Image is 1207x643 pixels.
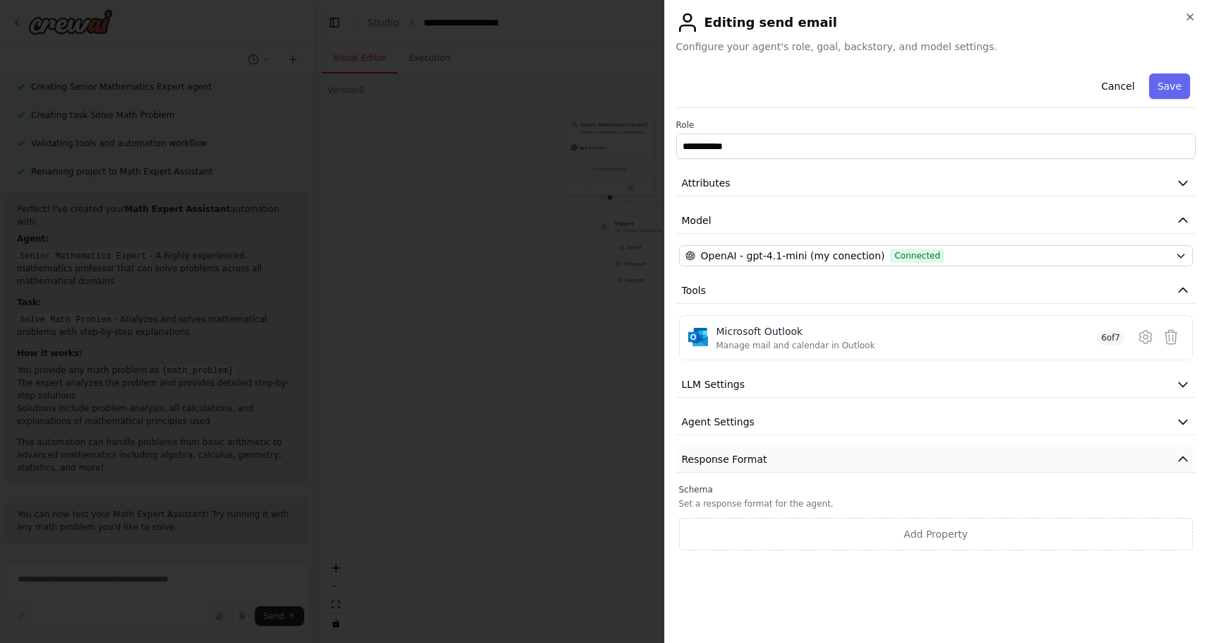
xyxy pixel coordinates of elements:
[676,208,1196,234] button: Model
[890,249,944,263] span: Connected
[676,40,1196,54] span: Configure your agent's role, goal, backstory, and model settings.
[679,498,1194,509] p: Set a response format for the agent.
[1097,331,1124,345] span: 6 of 7
[1133,324,1158,350] button: Configure tool
[1093,73,1143,99] button: Cancel
[716,340,875,351] div: Manage mail and calendar in Outlook
[676,372,1196,398] button: LLM Settings
[1149,73,1190,99] button: Save
[676,278,1196,304] button: Tools
[682,213,711,228] span: Model
[701,249,885,263] span: OpenAI - gpt-4.1-mini (my conection)
[716,324,875,338] div: Microsoft Outlook
[682,283,707,297] span: Tools
[679,518,1194,550] button: Add Property
[688,327,708,347] img: Microsoft Outlook
[682,452,767,466] span: Response Format
[682,377,745,391] span: LLM Settings
[676,409,1196,435] button: Agent Settings
[676,119,1196,131] label: Role
[682,176,731,190] span: Attributes
[682,415,755,429] span: Agent Settings
[676,11,1196,34] h2: Editing send email
[676,170,1196,196] button: Attributes
[679,245,1194,266] button: OpenAI - gpt-4.1-mini (my conection)Connected
[679,484,1194,495] label: Schema
[676,447,1196,473] button: Response Format
[1158,324,1184,350] button: Delete tool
